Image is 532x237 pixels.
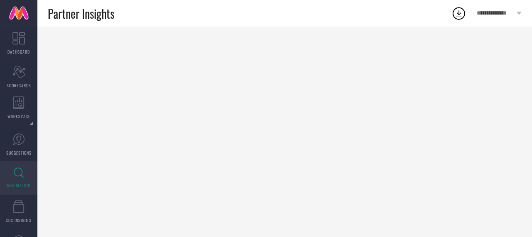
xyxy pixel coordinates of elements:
[7,113,30,119] span: WORKSPACE
[7,182,30,188] span: INSPIRATION
[6,217,32,223] span: CDC INSIGHTS
[7,82,31,89] span: SCORECARDS
[7,49,30,55] span: DASHBOARD
[6,150,32,156] span: SUGGESTIONS
[48,5,114,22] span: Partner Insights
[451,6,466,21] div: Open download list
